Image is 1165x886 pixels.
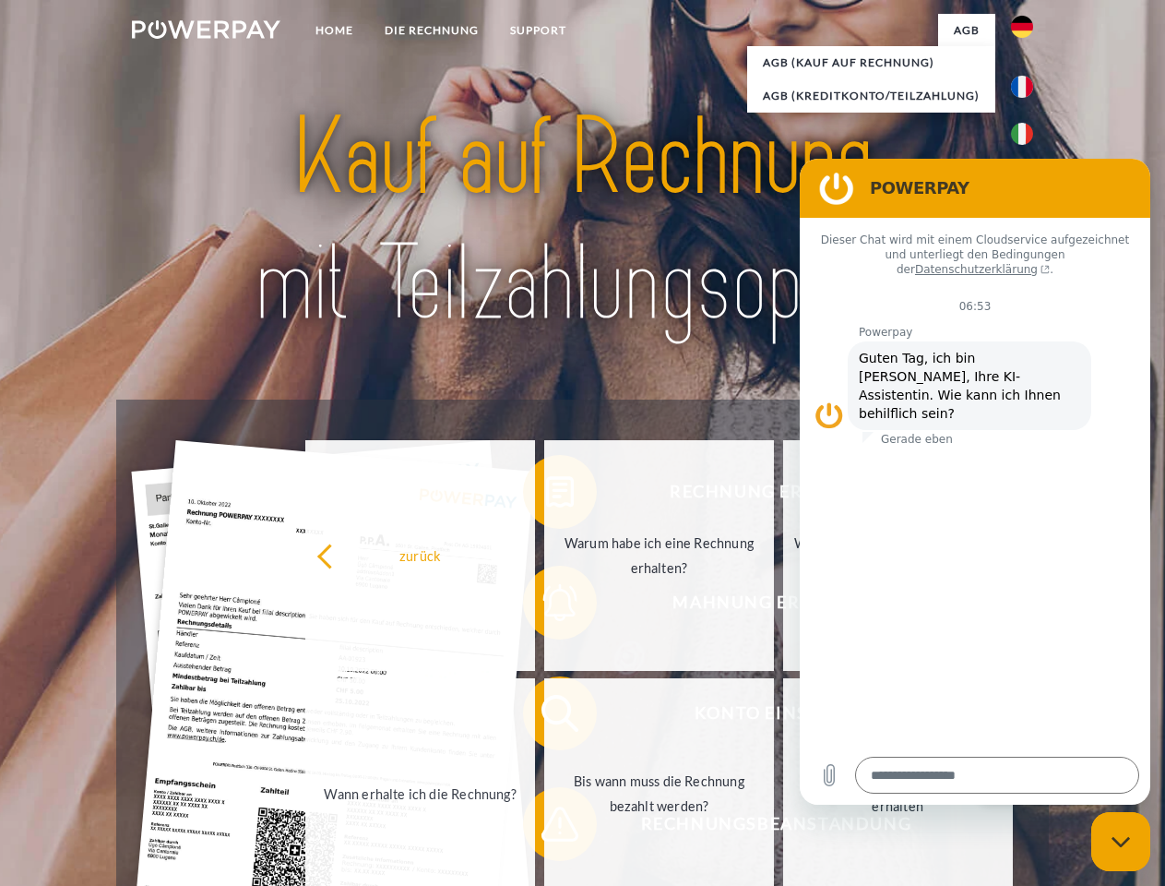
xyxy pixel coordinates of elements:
[783,440,1013,671] a: Was habe ich noch offen, ist meine Zahlung eingegangen?
[794,531,1002,581] div: Was habe ich noch offen, ist meine Zahlung eingegangen?
[316,543,524,568] div: zurück
[1011,76,1033,98] img: fr
[555,769,763,819] div: Bis wann muss die Rechnung bezahlt werden?
[176,89,989,353] img: title-powerpay_de.svg
[800,159,1150,805] iframe: Messaging-Fenster
[132,20,280,39] img: logo-powerpay-white.svg
[747,46,995,79] a: AGB (Kauf auf Rechnung)
[938,14,995,47] a: agb
[747,79,995,113] a: AGB (Kreditkonto/Teilzahlung)
[494,14,582,47] a: SUPPORT
[316,781,524,806] div: Wann erhalte ich die Rechnung?
[555,531,763,581] div: Warum habe ich eine Rechnung erhalten?
[369,14,494,47] a: DIE RECHNUNG
[1011,16,1033,38] img: de
[300,14,369,47] a: Home
[1011,123,1033,145] img: it
[1091,812,1150,871] iframe: Schaltfläche zum Öffnen des Messaging-Fensters; Konversation läuft
[794,769,1002,819] div: Ich habe nur eine Teillieferung erhalten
